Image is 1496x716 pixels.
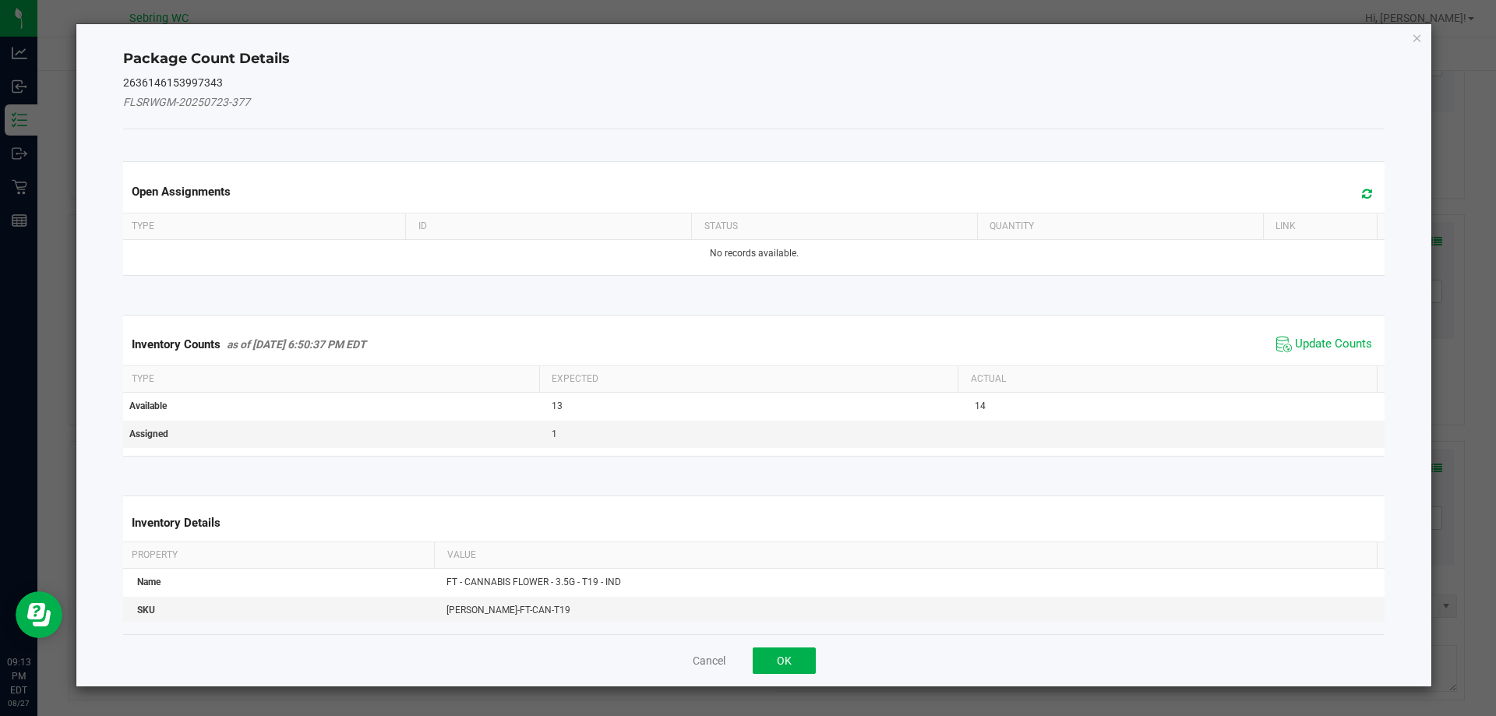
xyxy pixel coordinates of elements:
span: 1 [552,429,557,439]
iframe: Resource center [16,591,62,638]
span: Assigned [129,429,168,439]
span: FT - CANNABIS FLOWER - 3.5G - T19 - IND [446,577,621,587]
span: 13 [552,400,563,411]
td: No records available. [120,240,1388,267]
h5: FLSRWGM-20250723-377 [123,97,1385,108]
span: Update Counts [1295,337,1372,352]
span: Available [129,400,167,411]
span: ID [418,220,427,231]
span: Link [1275,220,1296,231]
span: Value [447,549,476,560]
span: as of [DATE] 6:50:37 PM EDT [227,338,366,351]
button: Cancel [693,653,725,668]
h5: 2636146153997343 [123,77,1385,89]
button: OK [753,647,816,674]
span: Inventory Counts [132,337,221,351]
span: [PERSON_NAME]-FT-CAN-T19 [446,605,570,615]
h4: Package Count Details [123,49,1385,69]
span: Status [704,220,738,231]
span: Name [137,577,161,587]
span: Quantity [990,220,1034,231]
span: Open Assignments [132,185,231,199]
span: Type [132,220,154,231]
span: Actual [971,373,1006,384]
span: Inventory Details [132,516,221,530]
button: Close [1412,28,1423,47]
span: Type [132,373,154,384]
span: Expected [552,373,598,384]
span: SKU [137,605,155,615]
span: 14 [975,400,986,411]
span: Property [132,549,178,560]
